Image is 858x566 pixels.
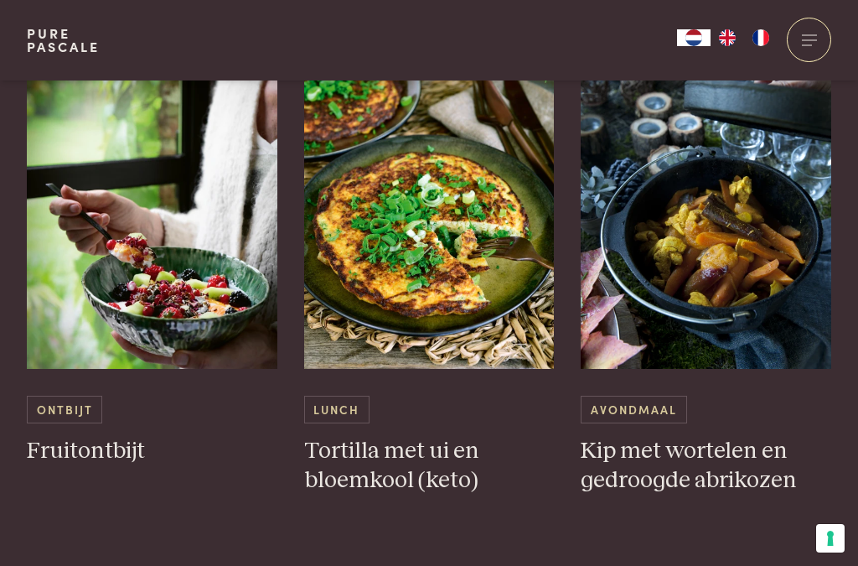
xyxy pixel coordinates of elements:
div: Language [677,29,711,46]
span: Avondmaal [581,396,686,423]
span: Lunch [304,396,370,423]
a: Kip met wortelen en gedroogde abrikozen Avondmaal Kip met wortelen en gedroogde abrikozen [581,34,831,495]
a: FR [744,29,778,46]
a: EN [711,29,744,46]
a: Tortilla met ui en bloemkool (keto) Lunch Tortilla met ui en bloemkool (keto) [304,34,555,495]
ul: Language list [711,29,778,46]
h3: Kip met wortelen en gedroogde abrikozen [581,437,831,495]
aside: Language selected: Nederlands [677,29,778,46]
img: Tortilla met ui en bloemkool (keto) [304,34,555,369]
img: Fruitontbijt [27,34,277,369]
a: NL [677,29,711,46]
a: Fruitontbijt Ontbijt Fruitontbijt [27,34,277,466]
span: Ontbijt [27,396,102,423]
a: PurePascale [27,27,100,54]
h3: Fruitontbijt [27,437,277,466]
h3: Tortilla met ui en bloemkool (keto) [304,437,555,495]
button: Uw voorkeuren voor toestemming voor trackingtechnologieën [816,524,845,553]
img: Kip met wortelen en gedroogde abrikozen [581,34,831,369]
